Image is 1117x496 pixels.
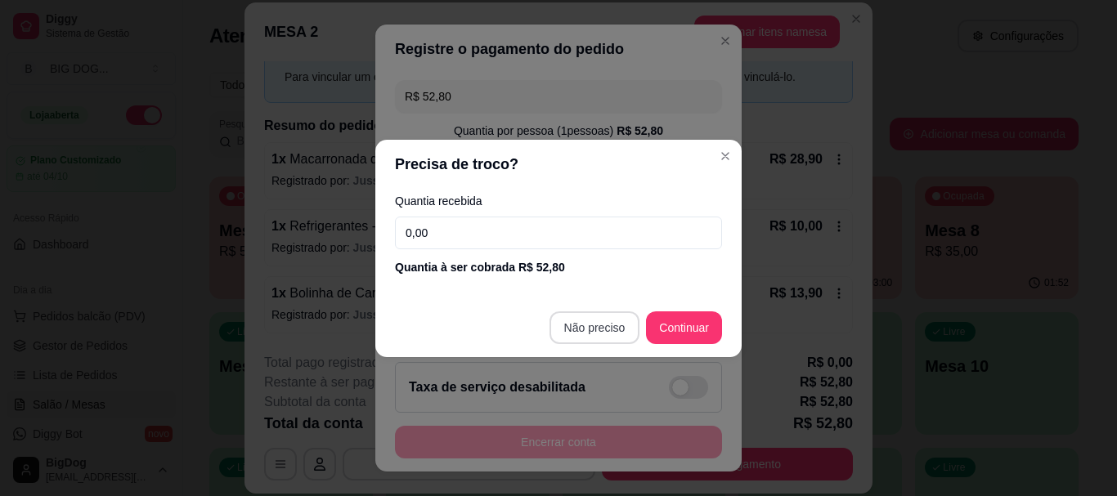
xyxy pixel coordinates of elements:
[395,259,722,275] div: Quantia à ser cobrada R$ 52,80
[395,195,722,207] label: Quantia recebida
[375,140,742,189] header: Precisa de troco?
[550,311,640,344] button: Não preciso
[712,143,738,169] button: Close
[646,311,722,344] button: Continuar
